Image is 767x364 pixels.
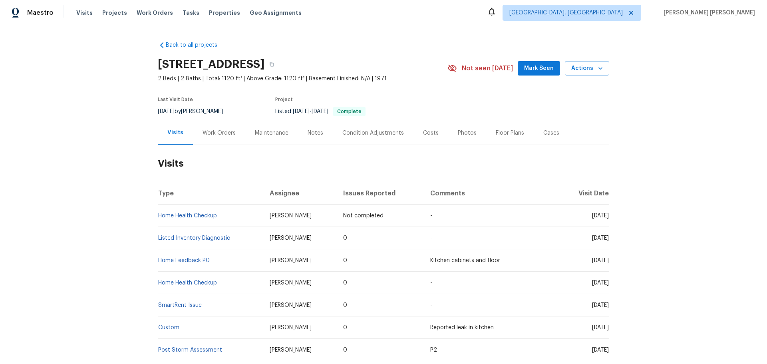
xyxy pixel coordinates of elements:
a: Listed Inventory Diagnostic [158,235,230,241]
div: Photos [458,129,477,137]
span: [PERSON_NAME] [270,302,312,308]
span: Geo Assignments [250,9,302,17]
button: Copy Address [264,57,279,72]
button: Mark Seen [518,61,560,76]
th: Type [158,182,263,205]
div: Cases [543,129,559,137]
span: [DATE] [592,347,609,353]
a: SmartRent Issue [158,302,202,308]
span: - [293,109,328,114]
span: 0 [343,235,347,241]
span: Projects [102,9,127,17]
span: Properties [209,9,240,17]
th: Assignee [263,182,337,205]
span: 0 [343,280,347,286]
span: [GEOGRAPHIC_DATA], [GEOGRAPHIC_DATA] [509,9,623,17]
div: Notes [308,129,323,137]
span: P2 [430,347,437,353]
span: Reported leak in kitchen [430,325,494,330]
th: Comments [424,182,559,205]
a: Back to all projects [158,41,234,49]
span: - [430,213,432,219]
span: [DATE] [592,213,609,219]
span: Project [275,97,293,102]
span: Complete [334,109,365,114]
th: Issues Reported [337,182,424,205]
a: Home Health Checkup [158,280,217,286]
span: [PERSON_NAME] [270,347,312,353]
span: [PERSON_NAME] [270,280,312,286]
span: Kitchen cabinets and floor [430,258,500,263]
span: - [430,280,432,286]
span: [PERSON_NAME] [PERSON_NAME] [660,9,755,17]
span: Visits [76,9,93,17]
div: by [PERSON_NAME] [158,107,232,116]
a: Post Storm Assessment [158,347,222,353]
span: Not seen [DATE] [462,64,513,72]
span: - [430,235,432,241]
span: [DATE] [293,109,310,114]
span: Actions [571,64,603,74]
span: [DATE] [592,280,609,286]
span: Mark Seen [524,64,554,74]
div: Condition Adjustments [342,129,404,137]
span: [PERSON_NAME] [270,213,312,219]
th: Visit Date [559,182,609,205]
h2: Visits [158,145,609,182]
span: 0 [343,347,347,353]
span: [DATE] [592,325,609,330]
span: Last Visit Date [158,97,193,102]
span: Maestro [27,9,54,17]
span: 0 [343,258,347,263]
span: [DATE] [592,302,609,308]
span: 2 Beds | 2 Baths | Total: 1120 ft² | Above Grade: 1120 ft² | Basement Finished: N/A | 1971 [158,75,447,83]
span: [DATE] [312,109,328,114]
div: Maintenance [255,129,288,137]
span: [PERSON_NAME] [270,258,312,263]
span: - [430,302,432,308]
a: Home Feedback P0 [158,258,210,263]
a: Custom [158,325,179,330]
div: Visits [167,129,183,137]
span: 0 [343,325,347,330]
div: Work Orders [203,129,236,137]
span: [PERSON_NAME] [270,235,312,241]
h2: [STREET_ADDRESS] [158,60,264,68]
button: Actions [565,61,609,76]
span: Work Orders [137,9,173,17]
span: [DATE] [158,109,175,114]
span: [PERSON_NAME] [270,325,312,330]
span: [DATE] [592,235,609,241]
span: [DATE] [592,258,609,263]
span: Listed [275,109,366,114]
span: 0 [343,302,347,308]
span: Not completed [343,213,383,219]
span: Tasks [183,10,199,16]
div: Costs [423,129,439,137]
a: Home Health Checkup [158,213,217,219]
div: Floor Plans [496,129,524,137]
